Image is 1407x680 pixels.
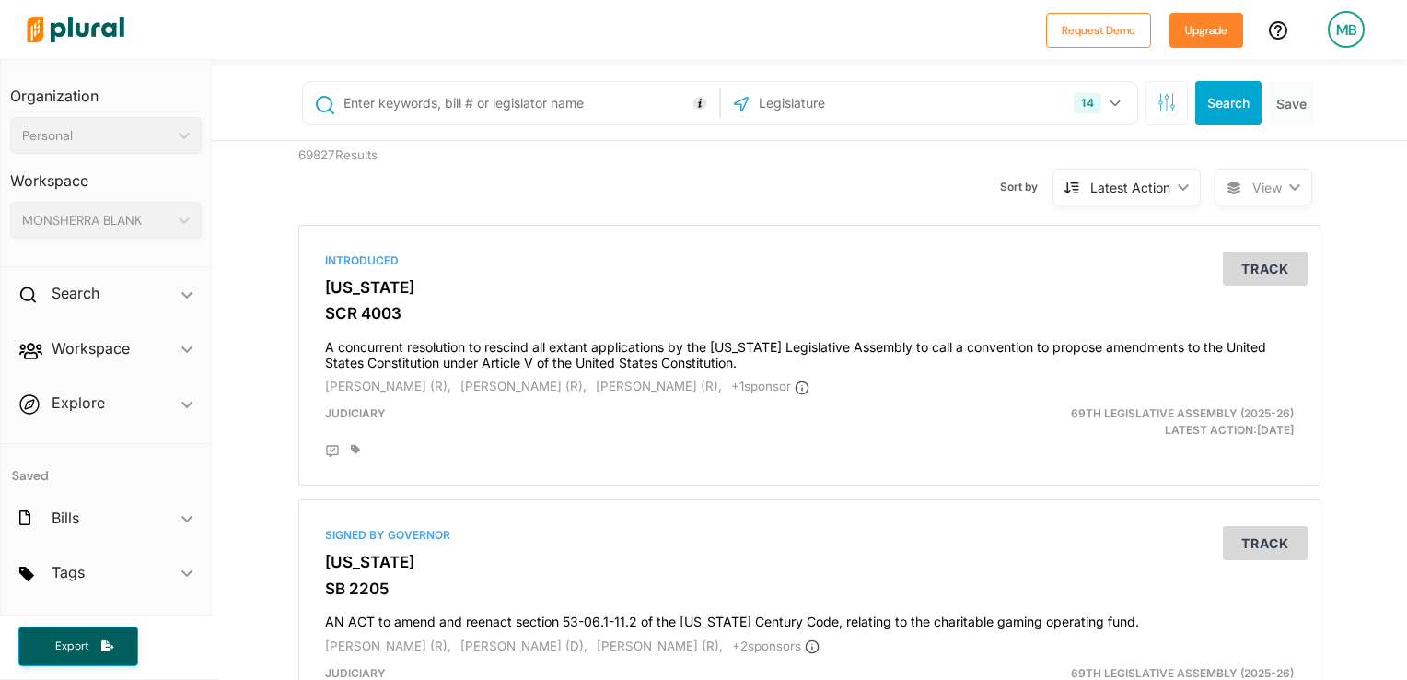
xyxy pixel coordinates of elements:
[285,141,547,211] div: 69827 Results
[1195,81,1262,125] button: Search
[1066,86,1132,121] button: 14
[1071,666,1294,680] span: 69th Legislative Assembly (2025-26)
[22,211,171,230] div: MONSHERRA BLANK
[325,304,1294,322] h3: SCR 4003
[1169,13,1243,48] button: Upgrade
[10,69,202,110] h3: Organization
[1269,81,1314,125] button: Save
[52,338,130,358] h2: Workspace
[1313,4,1379,55] a: MB
[52,508,79,528] h2: Bills
[351,444,360,455] div: Add tags
[325,580,1294,598] h3: SB 2205
[325,527,1294,544] div: Signed by Governor
[731,379,809,393] span: + 1 sponsor
[325,553,1294,571] h3: [US_STATE]
[732,639,820,653] span: + 2 sponsor s
[325,605,1294,630] h4: AN ACT to amend and reenact section 53-06.1-11.2 of the [US_STATE] Century Code, relating to the ...
[1252,178,1282,197] span: View
[325,252,1294,269] div: Introduced
[1090,178,1170,197] div: Latest Action
[757,86,954,121] input: Legislature
[1,444,211,489] h4: Saved
[18,627,138,666] button: Export
[460,379,587,393] span: [PERSON_NAME] (R),
[22,126,171,146] div: Personal
[1223,526,1308,560] button: Track
[325,379,451,393] span: [PERSON_NAME] (R),
[1169,20,1243,40] a: Upgrade
[325,444,340,459] div: Add Position Statement
[1074,93,1100,113] div: 14
[460,639,587,653] span: [PERSON_NAME] (D),
[342,86,715,121] input: Enter keywords, bill # or legislator name
[1000,179,1052,195] span: Sort by
[325,331,1294,371] h4: A concurrent resolution to rescind all extant applications by the [US_STATE] Legislative Assembly...
[1046,13,1151,48] button: Request Demo
[325,666,386,680] span: Judiciary
[1328,11,1365,48] div: MB
[10,154,202,194] h3: Workspace
[975,405,1308,439] div: Latest Action: [DATE]
[1223,252,1308,286] button: Track
[597,639,723,653] span: [PERSON_NAME] (R),
[1157,93,1176,109] span: Search Filters
[596,379,722,393] span: [PERSON_NAME] (R),
[692,95,708,111] div: Tooltip anchor
[1071,406,1294,420] span: 69th Legislative Assembly (2025-26)
[1046,20,1151,40] a: Request Demo
[325,406,386,420] span: Judiciary
[325,278,1294,297] h3: [US_STATE]
[325,639,451,653] span: [PERSON_NAME] (R),
[52,283,99,303] h2: Search
[42,639,101,654] span: Export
